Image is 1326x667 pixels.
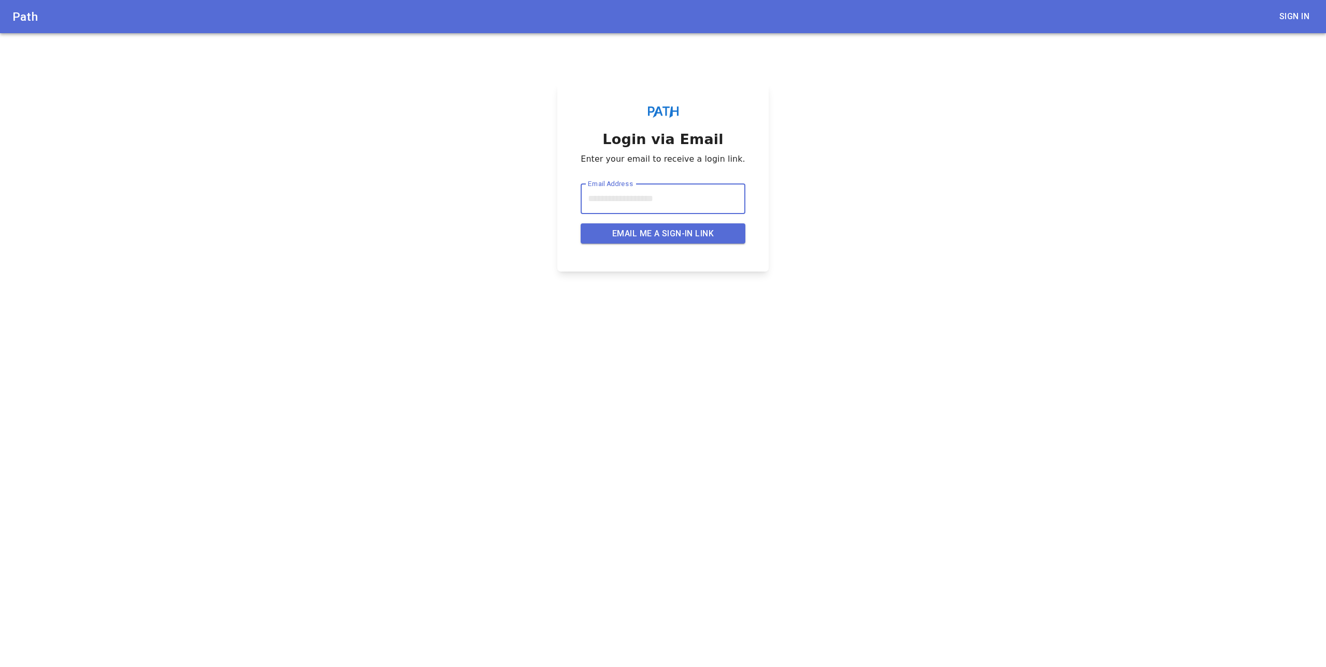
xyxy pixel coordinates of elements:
h2: Login via Email [581,132,745,146]
img: logo [648,106,679,118]
a: Sign In [1275,6,1314,27]
h6: Path [12,7,1275,26]
button: Email me a sign-in link [581,223,745,244]
label: Email Address [588,179,633,189]
p: Enter your email to receive a login link. [581,153,745,165]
